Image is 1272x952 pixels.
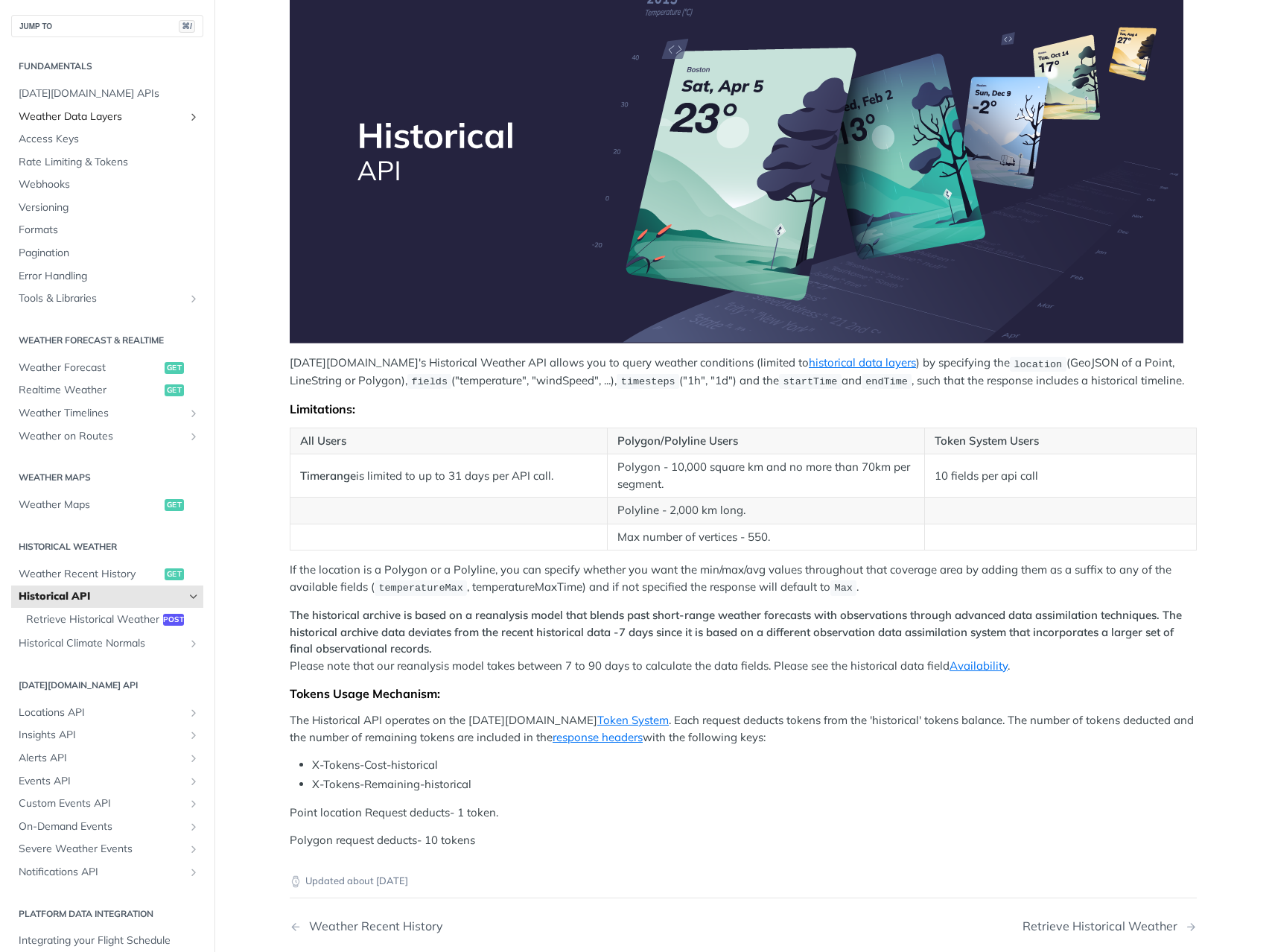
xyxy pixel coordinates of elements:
p: If the location is a Polygon or a Polyline, you can specify whether you want the min/max/avg valu... [290,562,1197,596]
h2: Weather Forecast & realtime [11,334,203,347]
h2: Weather Maps [11,471,203,484]
a: Events APIShow subpages for Events API [11,770,203,793]
a: Integrating your Flight Schedule [11,930,203,952]
div: Limitations: [290,402,1197,416]
span: Severe Weather Events [19,842,184,857]
td: Max number of vertices - 550. [607,524,924,550]
a: Formats [11,219,203,241]
button: Hide subpages for Historical API [188,591,200,603]
a: On-Demand EventsShow subpages for On-Demand Events [11,816,203,838]
span: Weather Timelines [19,406,184,421]
a: Weather TimelinesShow subpages for Weather Timelines [11,402,203,425]
span: On-Demand Events [19,819,184,834]
span: Versioning [19,200,200,215]
span: get [165,362,184,374]
a: Webhooks [11,174,203,196]
span: post [163,614,184,626]
a: Locations APIShow subpages for Locations API [11,702,203,724]
span: Weather on Routes [19,429,184,444]
span: Error Handling [19,269,200,284]
button: Show subpages for Tools & Libraries [188,293,200,305]
span: timesteps [621,376,675,387]
button: Show subpages for Events API [188,775,200,787]
th: All Users [290,428,608,454]
p: Point location Request deducts- 1 token. [290,805,1197,822]
a: Weather Mapsget [11,494,203,516]
td: Polygon - 10,000 square km and no more than 70km per segment. [607,454,924,498]
a: Realtime Weatherget [11,379,203,402]
button: Show subpages for Weather Timelines [188,407,200,419]
span: Realtime Weather [19,383,161,398]
span: Locations API [19,705,184,720]
span: Weather Recent History [19,567,161,582]
a: Custom Events APIShow subpages for Custom Events API [11,793,203,815]
a: Alerts APIShow subpages for Alerts API [11,747,203,769]
td: Polyline - 2,000 km long. [607,498,924,524]
span: fields [411,376,448,387]
span: Retrieve Historical Weather [26,612,159,627]
a: Error Handling [11,265,203,288]
div: Weather Recent History [302,919,443,933]
span: Access Keys [19,132,200,147]
button: Show subpages for Historical Climate Normals [188,638,200,650]
button: Show subpages for Insights API [188,729,200,741]
button: Show subpages for On-Demand Events [188,821,200,833]
a: Next Page: Retrieve Historical Weather [1023,919,1197,933]
button: Show subpages for Locations API [188,707,200,719]
th: Polygon/Polyline Users [607,428,924,454]
h2: Fundamentals [11,60,203,73]
a: Availability [950,659,1008,673]
a: Historical Climate NormalsShow subpages for Historical Climate Normals [11,632,203,655]
p: The Historical API operates on the [DATE][DOMAIN_NAME] . Each request deducts tokens from the 'hi... [290,712,1197,746]
span: startTime [783,376,837,387]
p: Updated about [DATE] [290,874,1197,889]
span: Historical API [19,589,184,604]
p: Polygon request deducts- 10 tokens [290,832,1197,849]
a: response headers [553,730,643,744]
a: Access Keys [11,128,203,150]
span: temperatureMax [378,583,462,594]
button: JUMP TO⌘/ [11,15,203,37]
a: Severe Weather EventsShow subpages for Severe Weather Events [11,838,203,860]
nav: Pagination Controls [290,904,1197,948]
p: Please note that our reanalysis model takes between 7 to 90 days to calculate the data fields. Pl... [290,607,1197,674]
a: Retrieve Historical Weatherpost [19,609,203,631]
span: Pagination [19,246,200,261]
a: Weather Data LayersShow subpages for Weather Data Layers [11,106,203,128]
button: Show subpages for Alerts API [188,752,200,764]
button: Show subpages for Weather Data Layers [188,111,200,123]
a: historical data layers [809,355,916,369]
td: is limited to up to 31 days per API call. [290,454,608,498]
h2: Platform DATA integration [11,907,203,921]
span: Integrating your Flight Schedule [19,933,200,948]
span: endTime [865,376,908,387]
h2: Historical Weather [11,540,203,553]
th: Token System Users [924,428,1196,454]
li: X-Tokens-Remaining-historical [312,776,1197,793]
a: Weather Forecastget [11,357,203,379]
button: Show subpages for Weather on Routes [188,431,200,442]
button: Show subpages for Severe Weather Events [188,843,200,855]
a: Insights APIShow subpages for Insights API [11,724,203,746]
span: location [1014,358,1062,369]
a: Weather on RoutesShow subpages for Weather on Routes [11,425,203,448]
span: Insights API [19,728,184,743]
span: Custom Events API [19,796,184,811]
span: ⌘/ [179,20,195,33]
a: Weather Recent Historyget [11,563,203,586]
span: Historical Climate Normals [19,636,184,651]
span: Tools & Libraries [19,291,184,306]
span: get [165,499,184,511]
a: Rate Limiting & Tokens [11,151,203,174]
span: Webhooks [19,177,200,192]
span: Rate Limiting & Tokens [19,155,200,170]
button: Show subpages for Notifications API [188,866,200,878]
strong: The historical archive is based on a reanalysis model that blends past short-range weather foreca... [290,608,1182,656]
span: Events API [19,774,184,789]
a: Token System [597,713,669,727]
div: Tokens Usage Mechanism: [290,686,1197,701]
a: Versioning [11,197,203,219]
a: Historical APIHide subpages for Historical API [11,586,203,608]
span: Weather Maps [19,498,161,513]
a: [DATE][DOMAIN_NAME] APIs [11,83,203,105]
